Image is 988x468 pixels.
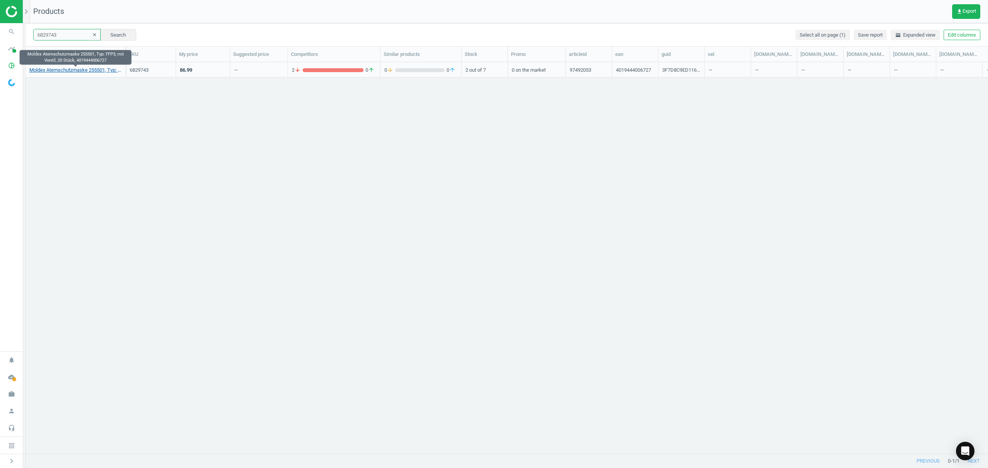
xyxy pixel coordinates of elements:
span: Products [33,7,64,16]
div: [DOMAIN_NAME](brand) [754,51,794,58]
i: chevron_right [22,7,31,16]
a: Moldex Atemschutzmaske 255501, Typ: FFP3, mit Ventil, 20 Stück, 4019444006727 [29,67,122,74]
span: 0 [364,67,376,74]
div: articleid [569,51,609,58]
i: chevron_right [7,456,16,466]
div: — [709,63,747,76]
span: 2 [292,67,303,74]
div: ean [615,51,655,58]
div: — [940,63,978,76]
div: [DOMAIN_NAME](image_url) [939,51,979,58]
i: clear [92,32,97,37]
div: 97492053 [570,67,591,76]
div: Promo [511,51,562,58]
button: chevron_right [2,456,21,466]
input: SKU/Title search [33,29,101,40]
button: clear [89,30,100,40]
div: 3F7D8C9ED1167A28E06365033D0AA068 [662,67,700,76]
i: arrow_downward [387,67,393,74]
span: 0 - 1 [948,458,955,465]
i: notifications [4,353,19,367]
i: arrow_downward [294,67,301,74]
div: — [894,63,932,76]
div: — [755,63,793,76]
div: — [234,67,238,76]
i: pie_chart_outlined [4,58,19,73]
span: Expanded view [895,32,936,39]
i: headset_mic [4,421,19,435]
div: grid [25,62,988,445]
div: — [848,63,886,76]
i: cloud_done [4,370,19,384]
div: 86.99 [180,67,192,74]
i: work [4,387,19,401]
button: previous [908,454,948,468]
span: 0 [445,67,457,74]
button: next [959,454,988,468]
div: 0 on the market [512,63,562,76]
i: get_app [956,8,963,15]
i: arrow_upward [368,67,374,74]
div: My price [179,51,227,58]
div: Competitors [291,51,377,58]
i: timeline [4,41,19,56]
div: 2 out of 7 [465,63,504,76]
i: person [4,404,19,418]
i: horizontal_split [895,32,901,38]
div: [DOMAIN_NAME](ean) [893,51,933,58]
button: Select all on page (1) [795,30,850,40]
div: guid [661,51,701,58]
i: arrow_upward [449,67,455,74]
div: [DOMAIN_NAME](description) [847,51,886,58]
div: Open Intercom Messenger [956,442,974,460]
i: search [4,24,19,39]
div: Moldex Atemschutzmaske 255501, Typ: FFP3, mit Ventil, 20 Stück, 4019444006727 [20,50,132,65]
img: wGWNvw8QSZomAAAAABJRU5ErkJggg== [8,79,15,86]
span: 0 [384,67,395,74]
div: [DOMAIN_NAME](delivery) [800,51,840,58]
div: 4019444006727 [616,67,651,76]
div: 6829743 [130,67,172,74]
span: Save report [858,32,883,39]
img: ajHJNr6hYgQAAAAASUVORK5CYII= [6,6,61,17]
div: — [801,63,839,76]
span: Export [956,8,976,15]
div: vat [708,51,748,58]
span: Select all on page (1) [800,32,846,39]
button: Search [100,29,136,40]
button: Save report [854,30,887,40]
div: Similar products [384,51,458,58]
button: horizontal_splitExpanded view [891,30,940,40]
div: Suggested price [233,51,284,58]
div: Stock [465,51,504,58]
span: / 1 [955,458,959,465]
button: get_appExport [952,4,980,19]
button: Edit columns [944,30,980,40]
div: SKU [129,51,173,58]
